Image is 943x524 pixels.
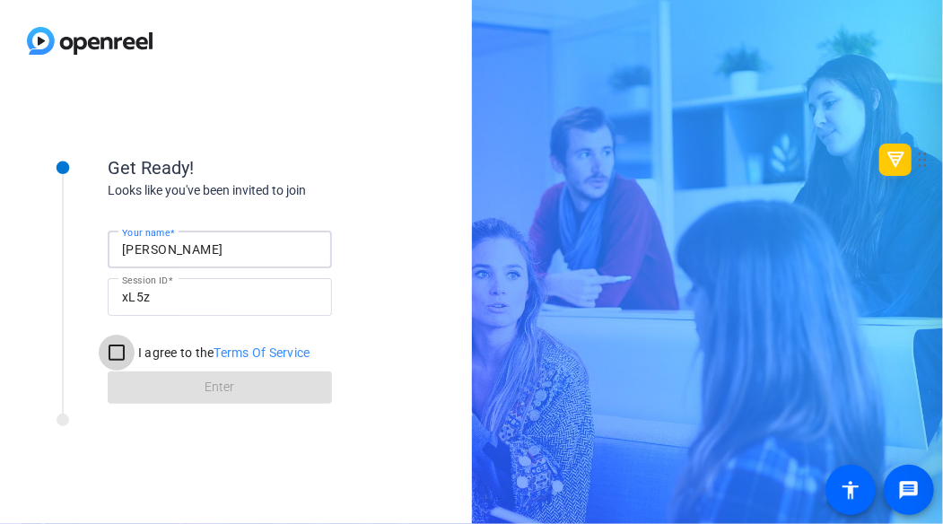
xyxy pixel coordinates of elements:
mat-label: Session ID [122,275,168,285]
mat-icon: message [898,479,920,501]
div: Looks like you've been invited to join [108,181,467,200]
mat-label: Your name [122,227,170,238]
label: I agree to the [135,344,310,362]
a: Terms Of Service [214,345,310,360]
mat-icon: accessibility [840,479,861,501]
div: Get Ready! [108,154,467,181]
